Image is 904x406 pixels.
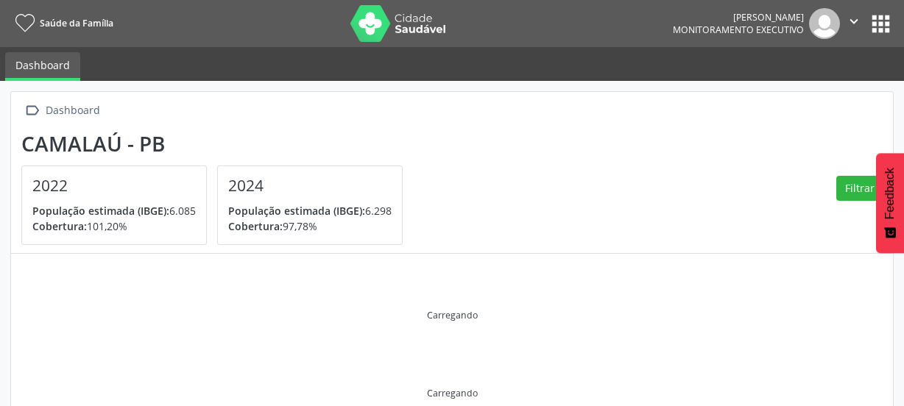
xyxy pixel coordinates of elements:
span: Saúde da Família [40,17,113,29]
i:  [846,13,862,29]
button: Filtrar [836,176,883,201]
span: População estimada (IBGE): [32,204,169,218]
div: [PERSON_NAME] [673,11,804,24]
h4: 2024 [228,177,392,195]
button:  [840,8,868,39]
img: img [809,8,840,39]
h4: 2022 [32,177,196,195]
div: Camalaú - PB [21,132,413,156]
p: 97,78% [228,218,392,234]
p: 6.298 [228,203,392,218]
a: Dashboard [5,52,80,81]
div: Dashboard [43,100,102,121]
button: apps [868,11,894,37]
span: Feedback [883,168,897,219]
span: Cobertura: [228,219,283,233]
div: Carregando [427,387,478,399]
span: Cobertura: [32,219,87,233]
a: Saúde da Família [10,11,113,35]
button: Feedback - Mostrar pesquisa [876,153,904,253]
span: População estimada (IBGE): [228,204,365,218]
i:  [21,100,43,121]
a:  Dashboard [21,100,102,121]
span: Monitoramento Executivo [673,24,804,36]
p: 6.085 [32,203,196,218]
p: 101,20% [32,218,196,234]
div: Carregando [427,309,478,321]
